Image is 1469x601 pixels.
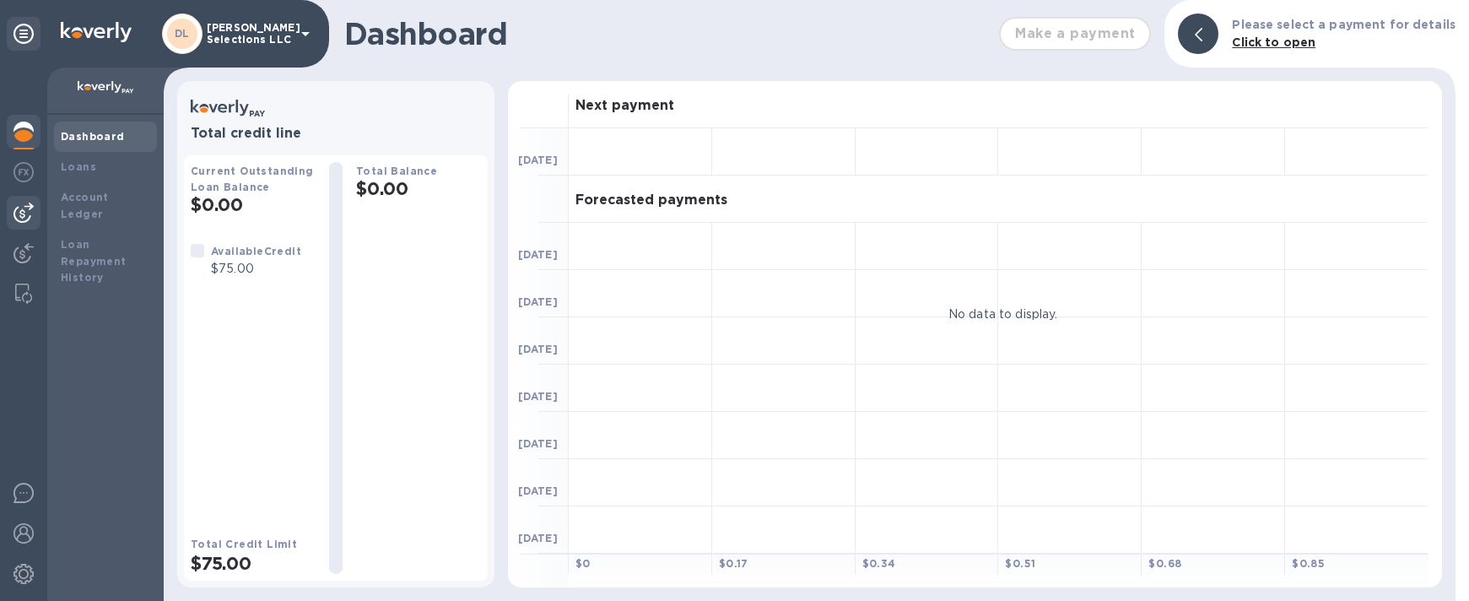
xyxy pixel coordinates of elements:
b: [DATE] [518,390,558,403]
b: DL [175,27,190,40]
h3: Total credit line [191,126,481,142]
b: [DATE] [518,437,558,450]
img: Logo [61,22,132,42]
b: Total Credit Limit [191,538,297,550]
h2: $0.00 [356,178,481,199]
b: Dashboard [61,130,125,143]
b: $ 0.51 [1005,557,1035,570]
b: [DATE] [518,343,558,355]
b: Total Balance [356,165,437,177]
b: Loan Repayment History [61,238,127,284]
p: No data to display. [948,306,1058,323]
h2: $0.00 [191,194,316,215]
b: $ 0.68 [1148,557,1181,570]
b: [DATE] [518,485,558,497]
b: Available Credit [211,245,301,257]
h3: Next payment [575,98,674,114]
b: Account Ledger [61,191,109,220]
h1: Dashboard [344,16,991,51]
p: $75.00 [211,260,301,278]
h3: Forecasted payments [575,192,727,208]
b: Click to open [1232,35,1315,49]
b: $ 0.17 [719,557,748,570]
b: $ 0.34 [862,557,896,570]
b: $ 0 [575,557,591,570]
b: [DATE] [518,532,558,544]
b: [DATE] [518,154,558,166]
b: [DATE] [518,248,558,261]
h2: $75.00 [191,553,316,574]
b: $ 0.85 [1292,557,1325,570]
b: Please select a payment for details [1232,18,1455,31]
div: Unpin categories [7,17,41,51]
b: [DATE] [518,295,558,308]
p: [PERSON_NAME] Selections LLC [207,22,291,46]
b: Current Outstanding Loan Balance [191,165,314,193]
img: Foreign exchange [14,162,34,182]
b: Loans [61,160,96,173]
